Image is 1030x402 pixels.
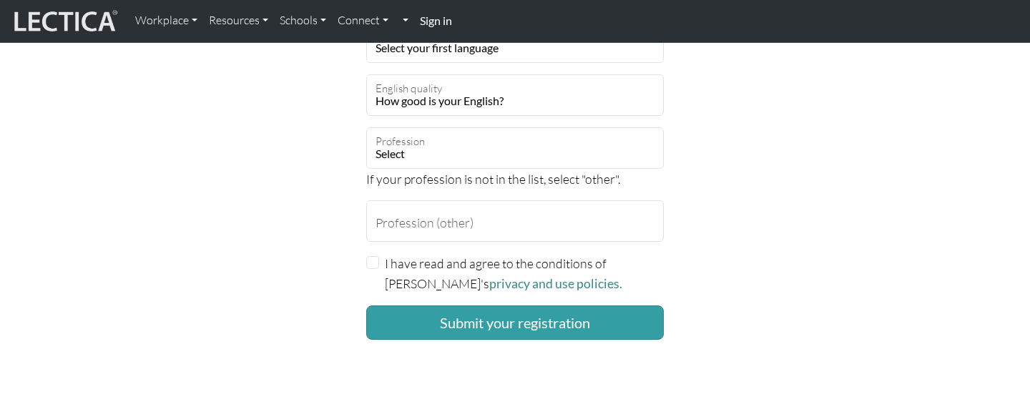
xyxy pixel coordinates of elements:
a: privacy and use policies. [489,276,622,291]
a: Schools [274,6,332,36]
strong: Sign in [420,14,452,27]
img: lecticalive [11,8,118,35]
button: Submit your registration [366,305,664,340]
a: Workplace [129,6,203,36]
span: If your profession is not in the list, select "other". [366,171,620,187]
input: Profession (other) [366,200,664,242]
label: I have read and agree to the conditions of [PERSON_NAME]'s [385,253,664,294]
a: Sign in [414,6,458,36]
a: Connect [332,6,394,36]
a: Resources [203,6,274,36]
